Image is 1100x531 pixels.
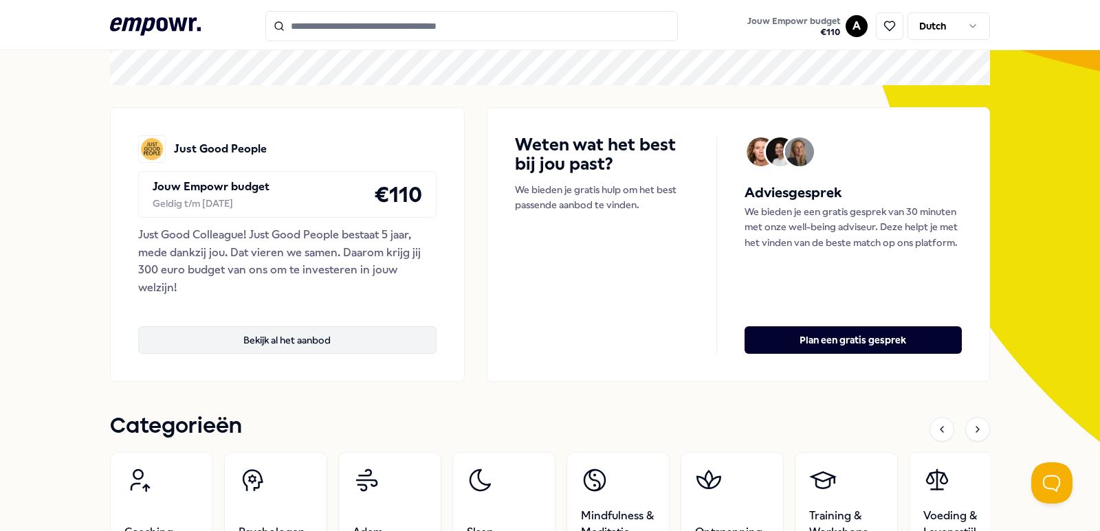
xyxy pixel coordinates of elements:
h4: Weten wat het best bij jou past? [515,135,689,174]
p: Jouw Empowr budget [153,178,269,196]
iframe: Help Scout Beacon - Open [1031,462,1072,504]
p: Just Good People [174,140,267,158]
span: Jouw Empowr budget [747,16,840,27]
h4: € 110 [374,177,422,212]
button: Plan een gratis gesprek [745,326,962,354]
input: Search for products, categories or subcategories [265,11,678,41]
div: Just Good Colleague! Just Good People bestaat 5 jaar, mede dankzij jou. Dat vieren we samen. Daar... [138,226,437,296]
h5: Adviesgesprek [745,182,962,204]
button: Bekijk al het aanbod [138,326,437,354]
a: Jouw Empowr budget€110 [742,12,846,41]
h1: Categorieën [110,409,242,444]
div: Geldig t/m [DATE] [153,196,269,211]
button: A [846,15,868,37]
img: Avatar [785,137,814,166]
img: Avatar [747,137,775,166]
button: Jouw Empowr budget€110 [745,13,843,41]
p: We bieden je gratis hulp om het best passende aanbod te vinden. [515,182,689,213]
img: Avatar [766,137,795,166]
p: We bieden je een gratis gesprek van 30 minuten met onze well-being adviseur. Deze helpt je met he... [745,204,962,250]
span: € 110 [747,27,840,38]
a: Bekijk al het aanbod [138,304,437,354]
img: Just Good People [138,135,166,163]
